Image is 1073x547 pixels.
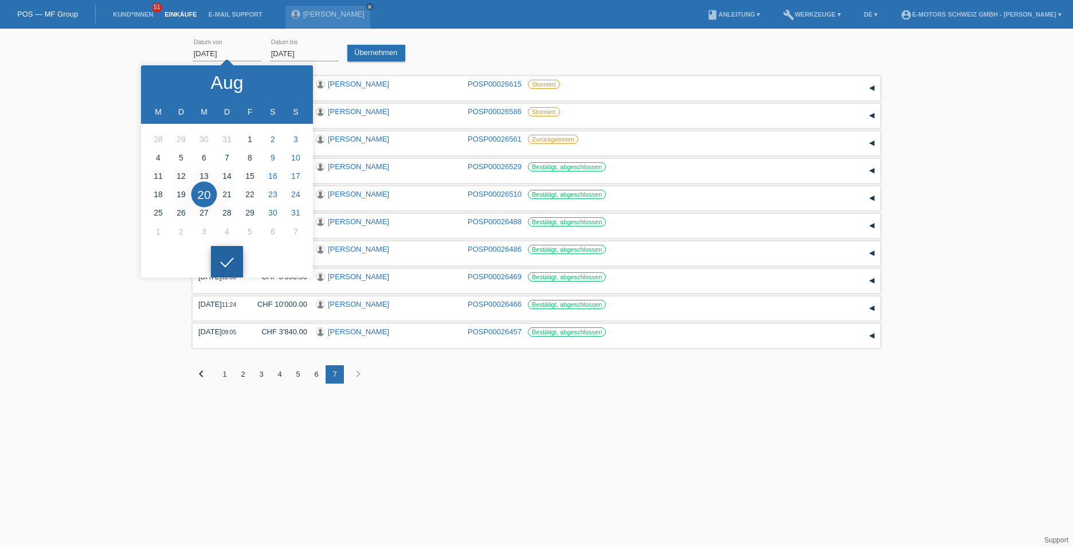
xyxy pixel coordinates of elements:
[326,365,344,384] div: 7
[863,245,880,262] div: auf-/zuklappen
[863,162,880,179] div: auf-/zuklappen
[307,365,326,384] div: 6
[367,4,373,10] i: close
[468,162,522,171] a: POSP00026529
[777,11,847,18] a: buildWerkzeuge ▾
[328,300,389,308] a: [PERSON_NAME]
[328,245,389,253] a: [PERSON_NAME]
[863,80,880,97] div: auf-/zuklappen
[198,300,244,308] div: [DATE]
[783,9,794,21] i: build
[328,217,389,226] a: [PERSON_NAME]
[528,245,606,254] label: Bestätigt, abgeschlossen
[900,9,912,21] i: account_circle
[211,73,244,92] div: Aug
[895,11,1067,18] a: account_circleE-Motors Schweiz GmbH - [PERSON_NAME] ▾
[528,107,560,116] label: Storniert
[863,327,880,345] div: auf-/zuklappen
[194,367,208,381] i: chevron_left
[351,367,365,381] i: chevron_right
[253,327,307,336] div: CHF 3'840.00
[468,272,522,281] a: POSP00026469
[528,190,606,199] label: Bestätigt, abgeschlossen
[468,217,522,226] a: POSP00026488
[234,365,252,384] div: 2
[303,10,365,18] a: [PERSON_NAME]
[271,365,289,384] div: 4
[468,327,522,336] a: POSP00026457
[198,327,244,336] div: [DATE]
[222,274,236,280] span: 12:03
[328,162,389,171] a: [PERSON_NAME]
[863,135,880,152] div: auf-/zuklappen
[328,80,389,88] a: [PERSON_NAME]
[863,107,880,124] div: auf-/zuklappen
[468,190,522,198] a: POSP00026510
[863,217,880,235] div: auf-/zuklappen
[528,300,606,309] label: Bestätigt, abgeschlossen
[328,190,389,198] a: [PERSON_NAME]
[468,107,522,116] a: POSP00026586
[252,365,271,384] div: 3
[528,217,606,226] label: Bestätigt, abgeschlossen
[159,11,202,18] a: Einkäufe
[863,300,880,317] div: auf-/zuklappen
[468,245,522,253] a: POSP00026486
[468,135,522,143] a: POSP00026561
[863,190,880,207] div: auf-/zuklappen
[253,300,307,308] div: CHF 10'000.00
[222,302,236,308] span: 11:24
[366,3,374,11] a: close
[528,135,578,144] label: Zurückgetreten
[347,45,405,61] a: Übernehmen
[216,365,234,384] div: 1
[328,327,389,336] a: [PERSON_NAME]
[528,327,606,337] label: Bestätigt, abgeschlossen
[1044,536,1068,544] a: Support
[328,135,389,143] a: [PERSON_NAME]
[222,329,236,335] span: 09:05
[701,11,766,18] a: bookAnleitung ▾
[107,11,159,18] a: Kund*innen
[289,365,307,384] div: 5
[863,272,880,290] div: auf-/zuklappen
[858,11,883,18] a: DE ▾
[17,10,78,18] a: POS — MF Group
[468,80,522,88] a: POSP00026615
[528,162,606,171] label: Bestätigt, abgeschlossen
[707,9,718,21] i: book
[152,3,162,13] span: 51
[328,107,389,116] a: [PERSON_NAME]
[203,11,268,18] a: E-Mail Support
[528,272,606,282] label: Bestätigt, abgeschlossen
[468,300,522,308] a: POSP00026466
[328,272,389,281] a: [PERSON_NAME]
[528,80,560,89] label: Storniert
